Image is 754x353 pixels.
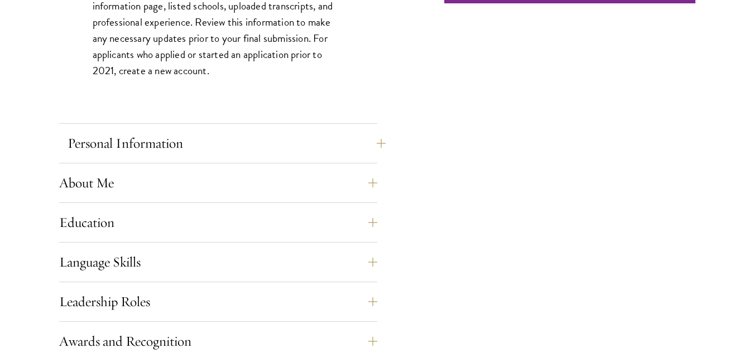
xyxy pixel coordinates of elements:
button: Language Skills [59,249,377,275]
button: Leadership Roles [59,288,377,315]
button: Personal Information [68,130,386,157]
button: Education [59,209,377,236]
button: About Me [59,170,377,196]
